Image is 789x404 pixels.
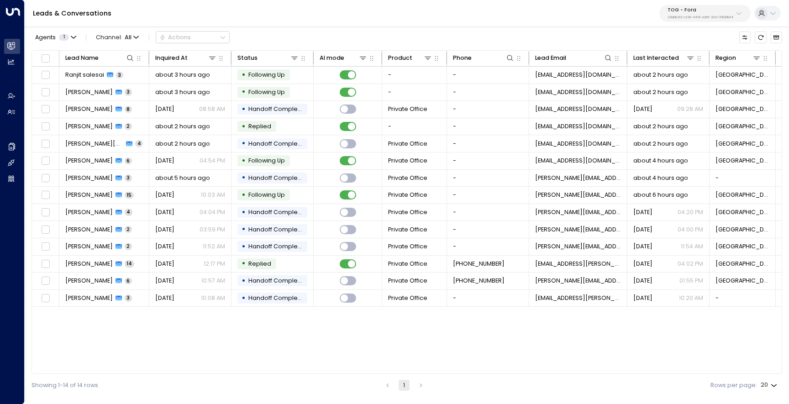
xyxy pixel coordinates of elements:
span: London [715,242,770,251]
span: Nicola Merry [65,277,113,285]
p: 04:04 PM [200,208,225,216]
span: Toggle select row [40,138,51,149]
span: Maisie King [65,208,113,216]
span: Refresh [755,31,766,43]
span: Yesterday [155,242,174,251]
button: page 1 [399,380,410,391]
span: Yesterday [155,191,174,199]
p: 03:59 PM [200,226,225,234]
p: 24bbb2f3-cf28-4415-a26f-20e170838bf4 [668,16,733,19]
span: Yesterday [633,277,652,285]
td: - [447,152,529,169]
button: TOG - Fora24bbb2f3-cf28-4415-a26f-20e170838bf4 [659,5,751,22]
span: about 2 hours ago [155,140,210,148]
span: Private Office [388,226,427,234]
span: Toggle select row [40,87,51,98]
span: 15 [125,192,134,199]
span: All [125,34,131,41]
span: Toggle select row [40,156,51,166]
span: Following Up [248,88,285,96]
span: Replied [248,122,271,130]
span: about 4 hours ago [633,174,688,182]
span: about 2 hours ago [633,88,688,96]
span: Channel: [93,31,142,43]
button: Channel:All [93,31,142,43]
span: 2 [125,226,132,233]
span: London [715,122,770,131]
span: Handoff Completed [248,105,308,113]
span: Private Office [388,191,427,199]
span: Private Office [388,242,427,251]
span: Yesterday [633,260,652,268]
div: Product [388,53,433,63]
span: about 2 hours ago [633,71,688,79]
span: Yesterday [155,294,174,302]
span: Handoff Completed [248,174,308,182]
div: • [242,222,246,236]
div: • [242,85,246,99]
span: Michelle.Tang@theofficegroup.com [535,174,621,182]
span: Yesterday [155,260,174,268]
span: Eme Udoma-Herman [65,260,113,268]
span: London [715,191,770,199]
span: Rayan Habbab [65,157,113,165]
div: • [242,205,246,220]
span: about 2 hours ago [633,122,688,131]
span: 2 [125,243,132,250]
span: 3 [125,89,132,95]
span: Nicola Merry [65,105,113,113]
p: TOG - Fora [668,7,733,13]
p: 10:57 AM [201,277,225,285]
span: Toggle select row [40,121,51,132]
button: Archived Leads [771,31,782,43]
p: 04:20 PM [678,208,703,216]
div: • [242,154,246,168]
span: Maisie.King@theofficegroup.com [535,226,621,234]
span: Handoff Completed [248,140,308,147]
span: 1 [59,34,69,41]
div: AI mode [320,53,368,63]
span: Toggle select row [40,70,51,80]
span: Following Up [248,157,285,164]
span: Cambridge [715,140,770,148]
span: Private Office [388,105,427,113]
p: 08:58 AM [199,105,225,113]
span: +447766400321 [453,277,505,285]
span: Maisie.King@theofficegroup.com [535,208,621,216]
span: about 2 hours ago [155,122,210,131]
span: Private Office [388,208,427,216]
div: Button group with a nested menu [156,31,230,43]
span: Yesterday [633,226,652,234]
span: Following Up [248,191,285,199]
span: Rocio del Hoyo [65,191,113,199]
div: Lead Email [535,53,613,63]
td: - [447,238,529,255]
span: Ranjit salesai [65,71,104,79]
td: - [447,187,529,204]
span: Maisie.King@theofficegroup.com [535,242,621,251]
p: 10:20 AM [679,294,703,302]
span: Handoff Completed [248,226,308,233]
p: 11:52 AM [203,242,225,251]
div: AI mode [320,53,344,63]
span: 6 [125,278,132,284]
span: James Pinner [65,122,113,131]
div: Phone [453,53,515,63]
span: London [715,71,770,79]
td: - [710,170,776,187]
span: 3 [125,294,132,301]
button: Customize [739,31,751,43]
p: 10:03 AM [201,191,225,199]
span: Michelle Tang [65,174,113,182]
div: Region [715,53,736,63]
span: Toggle select all [40,53,51,63]
span: 4 [135,140,143,147]
span: Nicola Merry [65,88,113,96]
span: Rocio.delHoyo@theofficegroup.com [535,191,621,199]
div: Lead Email [535,53,566,63]
span: Toggle select row [40,104,51,115]
span: Santiago Compostela [65,140,124,148]
div: • [242,257,246,271]
span: Yesterday [633,294,652,302]
span: Eme.Udoma-Herman@theofficegroup.com [535,260,621,268]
